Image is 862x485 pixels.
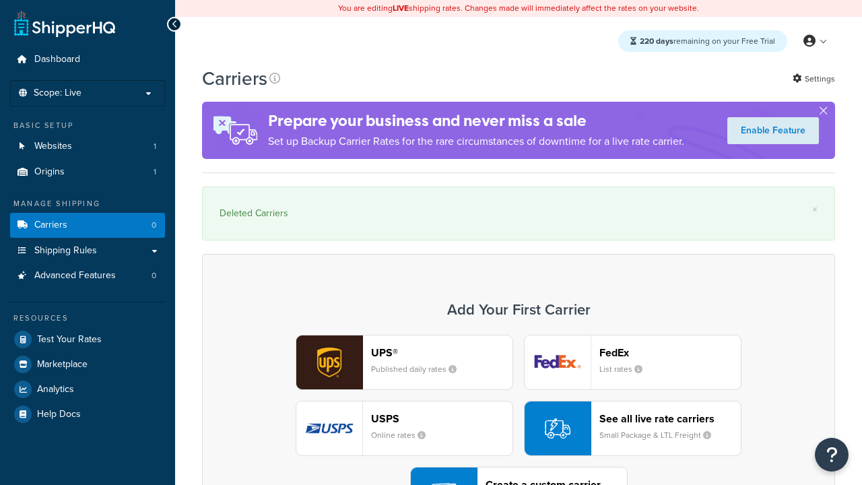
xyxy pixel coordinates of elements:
[296,335,513,390] button: ups logoUPS®Published daily rates
[220,204,818,223] div: Deleted Carriers
[793,69,835,88] a: Settings
[524,401,741,456] button: See all live rate carriersSmall Package & LTL Freight
[524,335,741,390] button: fedEx logoFedExList rates
[34,54,80,65] span: Dashboard
[37,359,88,370] span: Marketplace
[640,35,673,47] strong: 220 days
[10,198,165,209] div: Manage Shipping
[296,401,513,456] button: usps logoUSPSOnline rates
[10,160,165,185] li: Origins
[154,166,156,178] span: 1
[202,65,267,92] h1: Carriers
[10,238,165,263] a: Shipping Rules
[815,438,849,472] button: Open Resource Center
[34,141,72,152] span: Websites
[202,102,268,159] img: ad-rules-rateshop-fe6ec290ccb7230408bd80ed9643f0289d75e0ffd9eb532fc0e269fcd187b520.png
[216,302,821,318] h3: Add Your First Carrier
[37,384,74,395] span: Analytics
[152,270,156,282] span: 0
[10,263,165,288] a: Advanced Features 0
[10,327,165,352] a: Test Your Rates
[545,416,570,441] img: icon-carrier-liverate-becf4550.svg
[371,346,512,359] header: UPS®
[34,88,81,99] span: Scope: Live
[37,409,81,420] span: Help Docs
[10,47,165,72] a: Dashboard
[10,402,165,426] a: Help Docs
[599,346,741,359] header: FedEx
[10,213,165,238] a: Carriers 0
[268,110,684,132] h4: Prepare your business and never miss a sale
[34,220,67,231] span: Carriers
[727,117,819,144] a: Enable Feature
[618,30,787,52] div: remaining on your Free Trial
[599,412,741,425] header: See all live rate carriers
[812,204,818,215] a: ×
[34,270,116,282] span: Advanced Features
[34,245,97,257] span: Shipping Rules
[10,263,165,288] li: Advanced Features
[599,363,653,375] small: List rates
[10,134,165,159] li: Websites
[14,10,115,37] a: ShipperHQ Home
[268,132,684,151] p: Set up Backup Carrier Rates for the rare circumstances of downtime for a live rate carrier.
[10,352,165,377] a: Marketplace
[34,166,65,178] span: Origins
[296,335,362,389] img: ups logo
[371,412,512,425] header: USPS
[10,120,165,131] div: Basic Setup
[10,313,165,324] div: Resources
[371,363,467,375] small: Published daily rates
[393,2,409,14] b: LIVE
[10,377,165,401] a: Analytics
[525,335,591,389] img: fedEx logo
[371,429,436,441] small: Online rates
[10,160,165,185] a: Origins 1
[10,134,165,159] a: Websites 1
[599,429,722,441] small: Small Package & LTL Freight
[37,334,102,346] span: Test Your Rates
[154,141,156,152] span: 1
[10,213,165,238] li: Carriers
[296,401,362,455] img: usps logo
[152,220,156,231] span: 0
